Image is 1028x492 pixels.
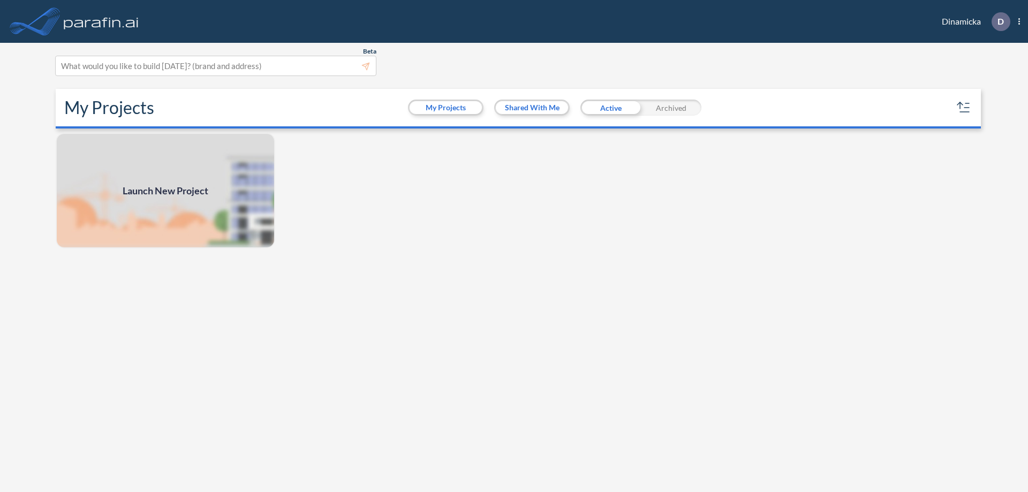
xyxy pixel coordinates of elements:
[363,47,376,56] span: Beta
[64,97,154,118] h2: My Projects
[496,101,568,114] button: Shared With Me
[641,100,701,116] div: Archived
[56,133,275,248] a: Launch New Project
[123,184,208,198] span: Launch New Project
[410,101,482,114] button: My Projects
[62,11,141,32] img: logo
[580,100,641,116] div: Active
[955,99,972,116] button: sort
[997,17,1004,26] p: D
[56,133,275,248] img: add
[926,12,1020,31] div: Dinamicka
